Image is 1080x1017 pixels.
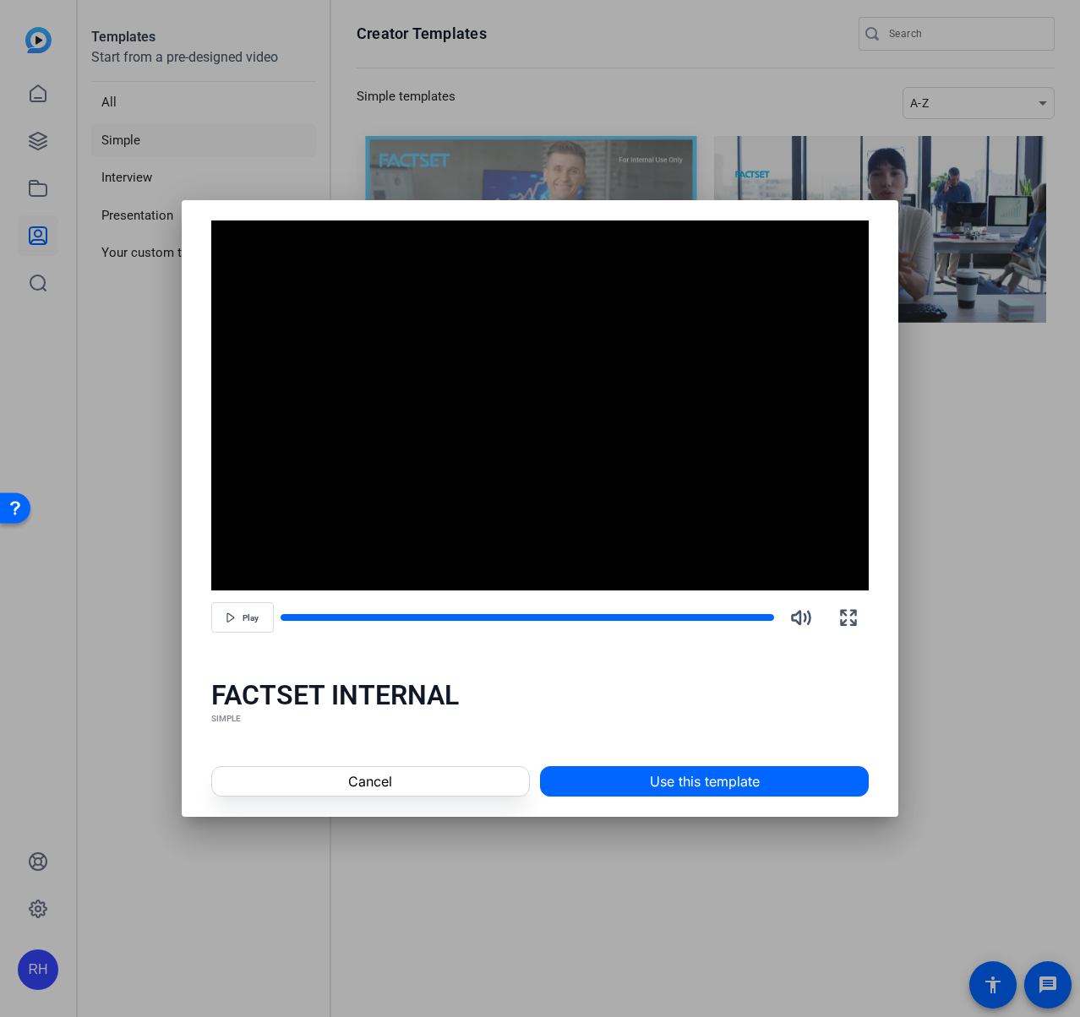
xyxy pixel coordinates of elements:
div: Video Player [211,220,870,590]
span: Play [243,613,259,623]
div: FACTSET INTERNAL [211,678,870,712]
button: Fullscreen [828,597,869,638]
div: SIMPLE [211,712,870,726]
span: Cancel [348,771,392,791]
button: Cancel [211,766,530,797]
button: Play [211,602,274,633]
button: Mute [781,597,821,638]
span: Use this template [650,771,760,791]
button: Use this template [540,766,869,797]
